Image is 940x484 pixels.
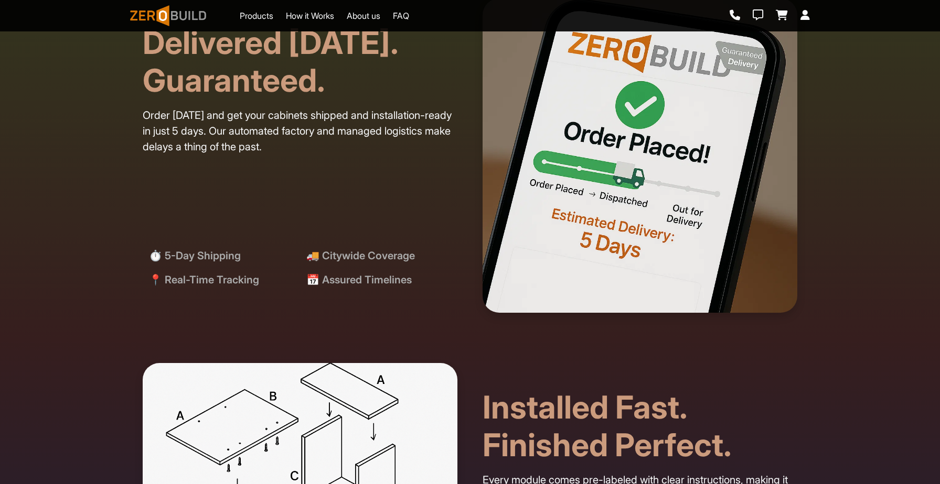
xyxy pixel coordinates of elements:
img: ZeroBuild logo [130,5,206,26]
span: 📍 Real-Time Tracking [149,272,259,288]
a: FAQ [393,9,409,22]
h2: Installed Fast. Finished Perfect. [483,363,797,464]
a: About us [347,9,380,22]
a: How it Works [286,9,334,22]
span: 🚚 Citywide Coverage [306,248,415,263]
a: Login [800,10,810,21]
span: ⏱️ 5-Day Shipping [149,248,241,263]
p: Order [DATE] and get your cabinets shipped and installation-ready in just 5 days. Our automated f... [143,107,457,155]
a: Products [240,9,273,22]
span: 📅 Assured Timelines [306,272,412,288]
